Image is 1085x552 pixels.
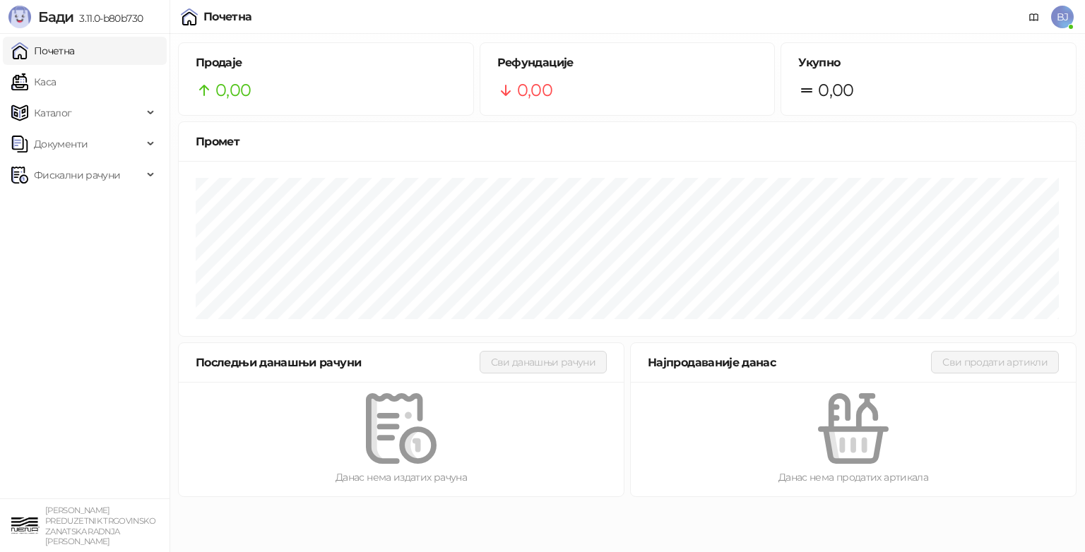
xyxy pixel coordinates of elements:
[215,77,251,104] span: 0,00
[648,354,931,371] div: Најпродаваније данас
[11,37,75,65] a: Почетна
[497,54,758,71] h5: Рефундације
[196,133,1059,150] div: Промет
[196,54,456,71] h5: Продаје
[203,11,252,23] div: Почетна
[201,469,601,485] div: Данас нема издатих рачуна
[34,161,120,189] span: Фискални рачуни
[798,54,1059,71] h5: Укупно
[11,68,56,96] a: Каса
[1051,6,1074,28] span: BJ
[38,8,73,25] span: Бади
[931,351,1059,373] button: Сви продати артикли
[34,130,88,158] span: Документи
[45,505,155,546] small: [PERSON_NAME] PREDUZETNIK TRGOVINSKO ZANATSKA RADNJA [PERSON_NAME]
[8,6,31,28] img: Logo
[34,99,72,127] span: Каталог
[818,77,853,104] span: 0,00
[73,12,143,25] span: 3.11.0-b80b730
[517,77,552,104] span: 0,00
[1023,6,1045,28] a: Документација
[11,512,40,540] img: 64x64-companyLogo-82da5d90-fd56-4d4e-a6cd-cc51c66be7ee.png
[653,469,1053,485] div: Данас нема продатих артикала
[196,354,480,371] div: Последњи данашњи рачуни
[480,351,607,373] button: Сви данашњи рачуни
